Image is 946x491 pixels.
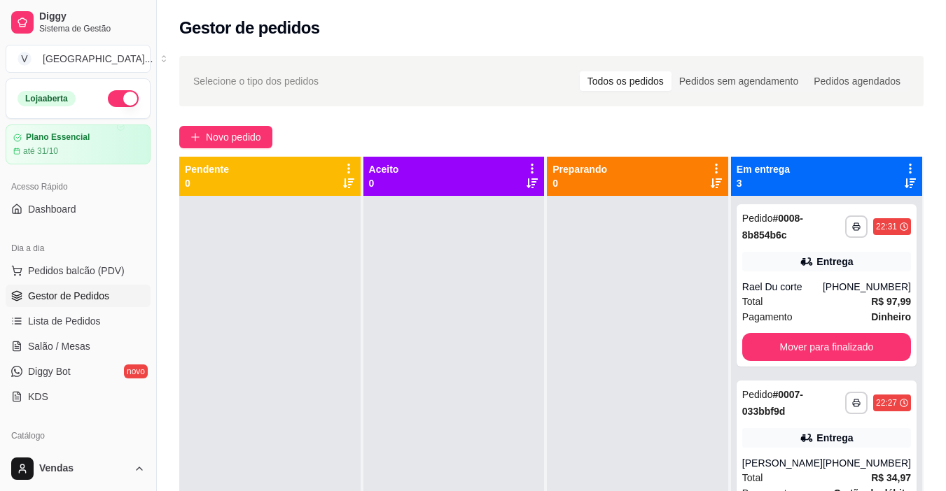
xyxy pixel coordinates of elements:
[742,389,773,400] span: Pedido
[6,385,151,408] a: KDS
[742,213,803,241] strong: # 0008-8b854b6c
[179,17,320,39] h2: Gestor de pedidos
[823,456,911,470] div: [PHONE_NUMBER]
[6,176,151,198] div: Acesso Rápido
[28,202,76,216] span: Dashboard
[871,296,911,307] strong: R$ 97,99
[742,470,763,485] span: Total
[6,360,151,383] a: Diggy Botnovo
[737,162,790,176] p: Em entrega
[6,237,151,259] div: Dia a dia
[28,339,90,353] span: Salão / Mesas
[6,6,151,39] a: DiggySistema de Gestão
[39,23,145,34] span: Sistema de Gestão
[806,71,908,91] div: Pedidos agendados
[6,198,151,220] a: Dashboard
[206,129,261,145] span: Novo pedido
[876,221,897,232] div: 22:31
[742,280,823,294] div: Rael Du corte
[108,90,139,107] button: Alterar Status
[823,280,911,294] div: [PHONE_NUMBER]
[876,397,897,408] div: 22:27
[43,52,153,66] div: [GEOGRAPHIC_DATA] ...
[190,132,200,142] span: plus
[742,333,911,361] button: Mover para finalizado
[6,259,151,282] button: Pedidos balcão (PDV)
[39,10,145,23] span: Diggy
[6,310,151,332] a: Lista de Pedidos
[816,255,853,269] div: Entrega
[18,91,76,106] div: Loja aberta
[737,176,790,190] p: 3
[816,431,853,445] div: Entrega
[742,456,823,470] div: [PERSON_NAME]
[179,126,272,148] button: Novo pedido
[580,71,672,91] div: Todos os pedidos
[742,389,803,417] strong: # 0007-033bbf9d
[6,285,151,307] a: Gestor de Pedidos
[742,213,773,224] span: Pedido
[742,294,763,309] span: Total
[6,45,151,73] button: Select a team
[369,162,399,176] p: Aceito
[185,176,229,190] p: 0
[18,52,32,66] span: V
[28,390,48,404] span: KDS
[552,176,607,190] p: 0
[185,162,229,176] p: Pendente
[39,462,128,475] span: Vendas
[6,425,151,447] div: Catálogo
[26,132,90,143] article: Plano Essencial
[871,472,911,483] strong: R$ 34,97
[369,176,399,190] p: 0
[23,145,58,157] article: até 31/10
[28,364,71,378] span: Diggy Bot
[28,314,101,328] span: Lista de Pedidos
[672,71,806,91] div: Pedidos sem agendamento
[6,124,151,164] a: Plano Essencialaté 31/10
[28,289,109,303] span: Gestor de Pedidos
[552,162,607,176] p: Preparando
[6,452,151,485] button: Vendas
[6,335,151,357] a: Salão / Mesas
[193,73,319,89] span: Selecione o tipo dos pedidos
[871,311,911,322] strong: Dinheiro
[742,309,793,325] span: Pagamento
[28,264,125,278] span: Pedidos balcão (PDV)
